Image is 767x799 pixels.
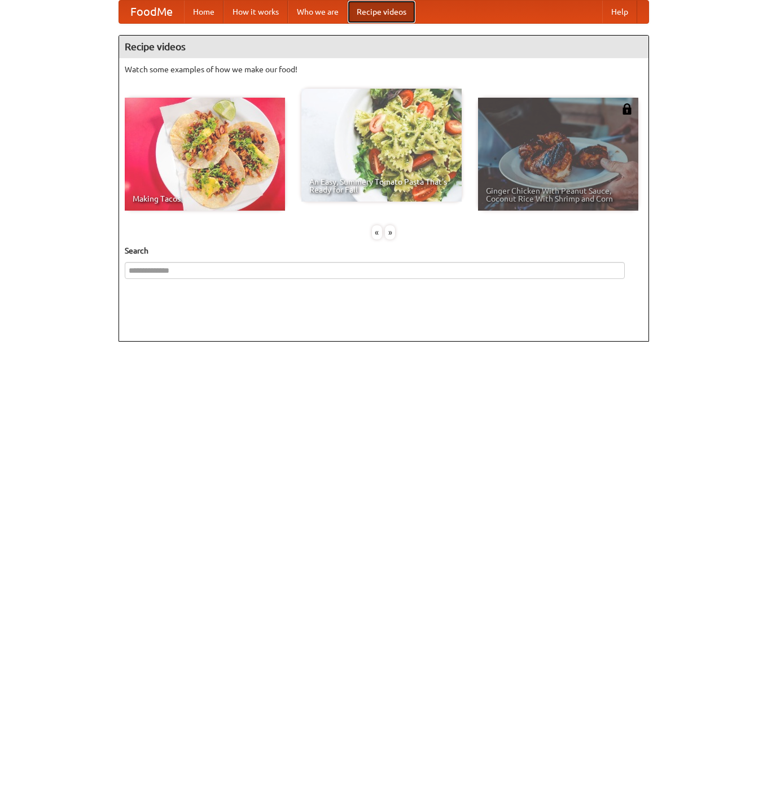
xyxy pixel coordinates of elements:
img: 483408.png [621,103,633,115]
h5: Search [125,245,643,256]
span: Making Tacos [133,195,277,203]
a: Recipe videos [348,1,415,23]
a: Who we are [288,1,348,23]
div: » [385,225,395,239]
span: An Easy, Summery Tomato Pasta That's Ready for Fall [309,178,454,194]
p: Watch some examples of how we make our food! [125,64,643,75]
h4: Recipe videos [119,36,648,58]
div: « [372,225,382,239]
a: How it works [223,1,288,23]
a: Making Tacos [125,98,285,211]
a: FoodMe [119,1,184,23]
a: Help [602,1,637,23]
a: Home [184,1,223,23]
a: An Easy, Summery Tomato Pasta That's Ready for Fall [301,89,462,202]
